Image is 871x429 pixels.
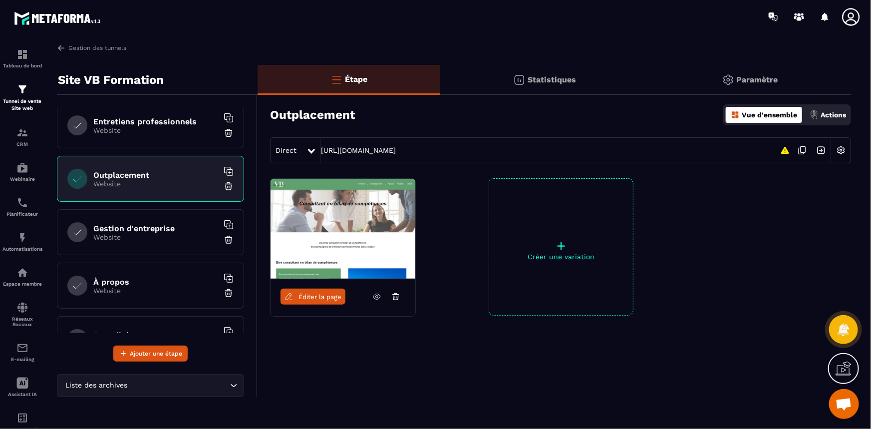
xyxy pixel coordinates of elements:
[93,117,218,126] h6: Entretiens professionnels
[2,370,42,405] a: Assistant IA
[2,63,42,68] p: Tableau de bord
[2,316,42,327] p: Réseaux Sociaux
[528,75,576,84] p: Statistiques
[810,110,819,119] img: actions.d6e523a2.png
[2,357,42,362] p: E-mailing
[276,146,296,154] span: Direct
[93,224,218,233] h6: Gestion d'entreprise
[224,128,234,138] img: trash
[2,189,42,224] a: schedulerschedulerPlanificateur
[16,412,28,424] img: accountant
[113,346,188,362] button: Ajouter une étape
[271,179,415,279] img: image
[489,239,633,253] p: +
[57,374,244,397] div: Search for option
[2,281,42,287] p: Espace membre
[2,259,42,294] a: automationsautomationsEspace membre
[345,74,367,84] p: Étape
[224,288,234,298] img: trash
[2,41,42,76] a: formationformationTableau de bord
[16,48,28,60] img: formation
[93,170,218,180] h6: Outplacement
[330,73,342,85] img: bars-o.4a397970.svg
[16,127,28,139] img: formation
[224,181,234,191] img: trash
[722,74,734,86] img: setting-gr.5f69749f.svg
[737,75,778,84] p: Paramètre
[2,294,42,335] a: social-networksocial-networkRéseaux Sociaux
[2,246,42,252] p: Automatisations
[731,110,740,119] img: dashboard-orange.40269519.svg
[821,111,846,119] p: Actions
[321,146,396,154] a: [URL][DOMAIN_NAME]
[489,253,633,261] p: Créer une variation
[2,98,42,112] p: Tunnel de vente Site web
[93,277,218,287] h6: À propos
[281,289,345,305] a: Éditer la page
[2,141,42,147] p: CRM
[16,162,28,174] img: automations
[2,154,42,189] a: automationsautomationsWebinaire
[16,342,28,354] img: email
[93,233,218,241] p: Website
[93,180,218,188] p: Website
[93,331,218,340] h6: Actualités
[16,267,28,279] img: automations
[16,83,28,95] img: formation
[16,197,28,209] img: scheduler
[2,176,42,182] p: Webinaire
[270,108,355,122] h3: Outplacement
[224,235,234,245] img: trash
[2,335,42,370] a: emailemailE-mailing
[2,211,42,217] p: Planificateur
[130,380,228,391] input: Search for option
[57,43,66,52] img: arrow
[2,76,42,119] a: formationformationTunnel de vente Site web
[298,293,341,301] span: Éditer la page
[513,74,525,86] img: stats.20deebd0.svg
[57,43,126,52] a: Gestion des tunnels
[14,9,104,27] img: logo
[2,119,42,154] a: formationformationCRM
[16,302,28,314] img: social-network
[16,232,28,244] img: automations
[832,141,851,160] img: setting-w.858f3a88.svg
[2,224,42,259] a: automationsautomationsAutomatisations
[2,392,42,397] p: Assistant IA
[829,389,859,419] div: Ouvrir le chat
[93,287,218,295] p: Website
[58,70,164,90] p: Site VB Formation
[812,141,831,160] img: arrow-next.bcc2205e.svg
[63,380,130,391] span: Liste des archives
[130,349,182,359] span: Ajouter une étape
[93,126,218,134] p: Website
[742,111,797,119] p: Vue d'ensemble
